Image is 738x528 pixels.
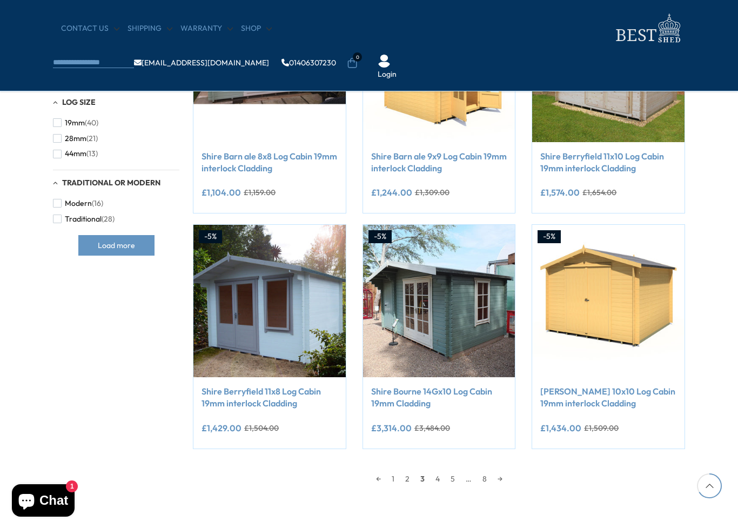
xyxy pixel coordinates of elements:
[540,424,581,432] ins: £1,434.00
[202,150,338,175] a: Shire Barn ale 8x8 Log Cabin 19mm interlock Cladding
[86,134,98,143] span: (21)
[62,178,160,188] span: Traditional or Modern
[98,242,135,249] span: Load more
[368,230,392,243] div: -5%
[65,199,92,208] span: Modern
[61,23,119,34] a: CONTACT US
[353,52,362,62] span: 0
[415,471,430,487] span: 3
[460,471,477,487] span: …
[532,225,685,377] img: Shire Bradley 10x10 Log Cabin 19mm interlock Cladding - Best Shed
[53,115,98,131] button: 19mm
[378,69,397,80] a: Login
[609,11,685,46] img: logo
[363,225,515,377] img: Shire Bourne 14Gx10 Log Cabin 19mm Cladding - Best Shed
[538,230,561,243] div: -5%
[65,134,86,143] span: 28mm
[347,58,358,69] a: 0
[53,146,98,162] button: 44mm
[85,118,98,128] span: (40)
[371,150,507,175] a: Shire Barn ale 9x9 Log Cabin 19mm interlock Cladding
[53,211,115,227] button: Traditional
[281,59,336,66] a: 01406307230
[202,188,241,197] ins: £1,104.00
[386,471,400,487] a: 1
[244,189,276,196] del: £1,159.00
[584,424,619,432] del: £1,509.00
[244,424,279,432] del: £1,504.00
[371,385,507,410] a: Shire Bourne 14Gx10 Log Cabin 19mm Cladding
[378,55,391,68] img: User Icon
[492,471,508,487] a: →
[371,424,412,432] ins: £3,314.00
[582,189,616,196] del: £1,654.00
[65,215,102,224] span: Traditional
[202,385,338,410] a: Shire Berryfield 11x8 Log Cabin 19mm interlock Cladding
[9,484,78,519] inbox-online-store-chat: Shopify online store chat
[445,471,460,487] a: 5
[371,471,386,487] a: ←
[199,230,222,243] div: -5%
[540,188,580,197] ins: £1,574.00
[202,424,241,432] ins: £1,429.00
[371,188,412,197] ins: £1,244.00
[78,235,155,256] button: Load more
[62,97,96,107] span: Log Size
[65,149,86,158] span: 44mm
[180,23,233,34] a: Warranty
[540,385,676,410] a: [PERSON_NAME] 10x10 Log Cabin 19mm interlock Cladding
[540,150,676,175] a: Shire Berryfield 11x10 Log Cabin 19mm interlock Cladding
[53,131,98,146] button: 28mm
[241,23,272,34] a: Shop
[65,118,85,128] span: 19mm
[53,196,103,211] button: Modern
[477,471,492,487] a: 8
[92,199,103,208] span: (16)
[86,149,98,158] span: (13)
[430,471,445,487] a: 4
[415,189,449,196] del: £1,309.00
[193,225,346,377] img: Shire Berryfield 11x8 Log Cabin 19mm interlock Cladding - Best Shed
[414,424,450,432] del: £3,484.00
[400,471,415,487] a: 2
[102,215,115,224] span: (28)
[134,59,269,66] a: [EMAIL_ADDRESS][DOMAIN_NAME]
[128,23,172,34] a: Shipping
